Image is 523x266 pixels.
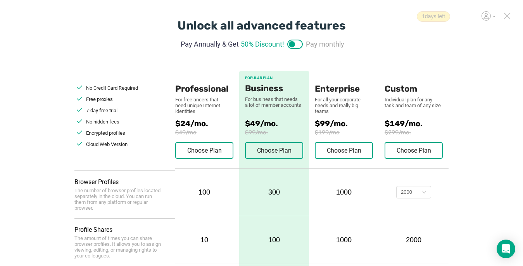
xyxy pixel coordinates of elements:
div: 2000 [401,186,412,198]
div: Unlock all advanced features [178,19,346,33]
div: 300 [239,169,309,216]
div: For freelancers that need unique Internet identities [175,97,226,114]
span: $99/mo. [245,129,303,136]
div: The number of browser profiles located separately in the cloud. You can run them from any platfor... [74,188,164,211]
span: 7-day free trial [86,108,117,113]
div: Individual plan for any task and team of any size [385,97,443,108]
div: POPULAR PLAN [245,76,303,80]
span: Pay Annually & Get [181,39,239,49]
span: 1 days left [417,11,450,22]
button: Choose Plan [175,142,233,159]
span: $49/mo. [245,119,303,128]
i: icon: down [422,190,426,195]
button: Choose Plan [245,142,303,159]
div: Professional [175,71,233,94]
div: For business that needs [245,96,303,102]
span: $99/mo. [315,119,385,128]
div: a lot of member accounts [245,102,303,108]
span: Cloud Web Version [86,141,128,147]
button: Choose Plan [385,142,443,159]
div: Business [245,83,303,94]
span: Pay monthly [306,39,344,49]
div: 1000 [315,188,373,196]
div: Browser Profiles [74,178,175,186]
div: Open Intercom Messenger [497,240,515,258]
span: $49/mo [175,129,239,136]
div: 1000 [315,236,373,244]
div: The amount of times you can share browser profiles. It allows you to assign viewing, editing, or ... [74,235,164,259]
div: 100 [239,216,309,264]
div: 2000 [385,236,443,244]
span: $199/mo [315,129,385,136]
div: For all your corporate needs and really big teams [315,97,373,114]
div: 10 [175,236,233,244]
div: Profile Shares [74,226,175,233]
button: Choose Plan [315,142,373,159]
div: 100 [175,188,233,196]
span: Free proxies [86,96,113,102]
span: No Credit Card Required [86,85,138,91]
div: Custom [385,71,443,94]
span: No hidden fees [86,119,119,125]
span: Encrypted profiles [86,130,125,136]
div: Enterprise [315,71,373,94]
span: $24/mo. [175,119,239,128]
span: $299/mo. [385,129,449,136]
span: 50% Discount! [241,39,284,49]
span: $149/mo. [385,119,449,128]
